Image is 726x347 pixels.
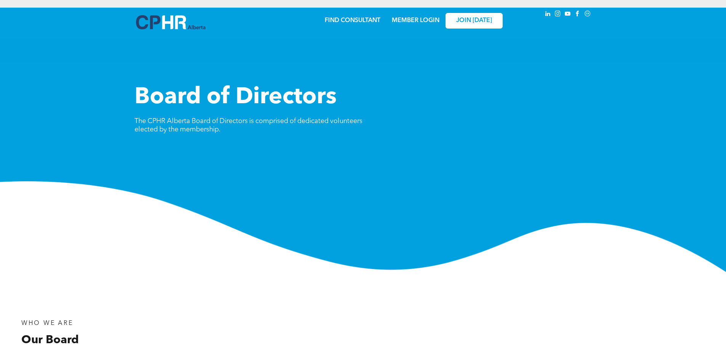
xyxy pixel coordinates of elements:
[392,18,439,24] a: MEMBER LOGIN
[21,320,73,326] span: WHO WE ARE
[564,10,572,20] a: youtube
[544,10,552,20] a: linkedin
[583,10,592,20] a: Social network
[135,86,337,109] span: Board of Directors
[136,15,205,29] img: A blue and white logo for cp alberta
[554,10,562,20] a: instagram
[574,10,582,20] a: facebook
[21,334,79,346] span: Our Board
[456,17,492,24] span: JOIN [DATE]
[135,118,362,133] span: The CPHR Alberta Board of Directors is comprised of dedicated volunteers elected by the membership.
[325,18,380,24] a: FIND CONSULTANT
[446,13,503,29] a: JOIN [DATE]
